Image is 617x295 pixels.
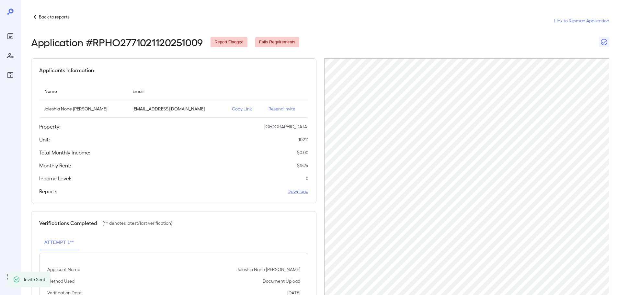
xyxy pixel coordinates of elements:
[39,82,308,118] table: simple table
[237,266,300,273] p: Jaleshia None [PERSON_NAME]
[39,162,71,169] h5: Monthly Rent:
[39,175,71,182] h5: Income Level:
[39,219,97,227] h5: Verifications Completed
[263,278,300,284] p: Document Upload
[127,82,227,100] th: Email
[39,66,94,74] h5: Applicants Information
[44,106,122,112] p: Jaleshia None [PERSON_NAME]
[39,14,69,20] p: Back to reports
[132,106,222,112] p: [EMAIL_ADDRESS][DOMAIN_NAME]
[297,149,308,156] p: $ 0.00
[5,70,16,80] div: FAQ
[288,188,308,195] a: Download
[102,220,172,226] p: (** denotes latest/last verification)
[599,37,609,47] button: Close Report
[24,274,45,285] div: Invite Sent
[5,272,16,282] div: Log Out
[5,31,16,41] div: Reports
[39,149,90,156] h5: Total Monthly Income:
[39,187,56,195] h5: Report:
[264,123,308,130] p: [GEOGRAPHIC_DATA]
[306,175,308,182] p: 0
[39,136,50,143] h5: Unit:
[232,106,258,112] p: Copy Link
[5,51,16,61] div: Manage Users
[269,106,303,112] p: Resend Invite
[39,235,79,250] button: Attempt 1**
[255,39,299,45] span: Fails Requirements
[31,36,203,48] h2: Application # RPHO2771021120251009
[211,39,247,45] span: Report Flagged
[297,162,308,169] p: $ 1524
[39,123,61,130] h5: Property:
[554,17,609,24] a: Link to Resman Application
[47,266,80,273] p: Applicant Name
[298,136,308,143] p: 10211
[47,278,74,284] p: Method Used
[39,82,127,100] th: Name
